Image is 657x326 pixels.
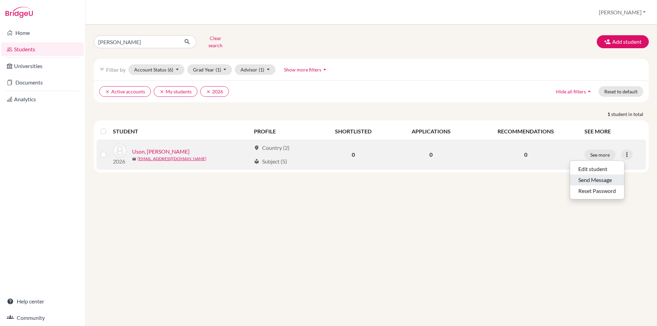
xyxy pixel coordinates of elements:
p: 0 [475,151,576,159]
span: Hide all filters [556,89,586,94]
button: clearActive accounts [99,86,151,97]
td: 0 [391,140,471,170]
i: clear [159,89,164,94]
th: SHORTLISTED [315,123,391,140]
img: Uson, Maxin Gabrielle [113,144,127,157]
span: Show more filters [284,67,321,73]
i: arrow_drop_up [321,66,328,73]
p: 2026 [113,157,127,166]
a: Home [1,26,84,40]
button: Clear search [196,33,234,51]
a: Universities [1,59,84,73]
div: Subject (5) [254,157,287,166]
button: Advisor(1) [235,64,275,75]
a: [EMAIL_ADDRESS][DOMAIN_NAME] [138,156,206,162]
a: Uson, [PERSON_NAME] [132,147,190,156]
span: (6) [168,67,173,73]
th: STUDENT [113,123,250,140]
button: Grad Year(1) [187,64,232,75]
button: clearMy students [154,86,197,97]
i: filter_list [99,67,105,72]
a: Documents [1,76,84,89]
span: mail [132,157,136,161]
span: (1) [216,67,221,73]
img: Bridge-U [5,7,33,18]
th: APPLICATIONS [391,123,471,140]
button: Show more filtersarrow_drop_up [278,64,334,75]
span: (1) [259,67,264,73]
a: Analytics [1,92,84,106]
button: Add student [597,35,649,48]
th: RECOMMENDATIONS [471,123,580,140]
button: Hide all filtersarrow_drop_up [550,86,598,97]
button: Edit student [570,164,624,174]
button: clear2026 [200,86,229,97]
span: local_library [254,159,259,164]
button: Reset Password [570,185,624,196]
button: [PERSON_NAME] [596,6,649,19]
a: Community [1,311,84,325]
i: clear [206,89,211,94]
i: arrow_drop_up [586,88,593,95]
th: SEE MORE [580,123,646,140]
i: clear [105,89,110,94]
span: Filter by [106,66,126,73]
a: Students [1,42,84,56]
span: student in total [611,110,649,118]
button: See more [584,149,616,160]
span: location_on [254,145,259,151]
th: PROFILE [250,123,315,140]
div: Country (2) [254,144,289,152]
button: Account Status(6) [128,64,184,75]
input: Find student by name... [94,35,179,48]
button: Reset to default [598,86,643,97]
strong: 1 [607,110,611,118]
a: Help center [1,295,84,308]
button: Send Message [570,174,624,185]
td: 0 [315,140,391,170]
